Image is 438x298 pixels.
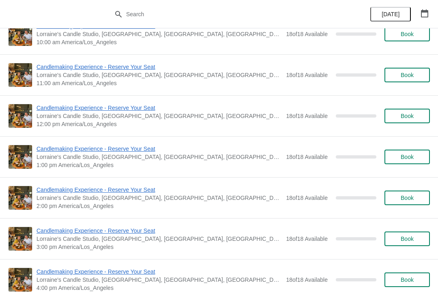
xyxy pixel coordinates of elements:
[384,68,430,82] button: Book
[36,227,282,235] span: Candlemaking Experience - Reserve Your Seat
[401,195,414,201] span: Book
[36,145,282,153] span: Candlemaking Experience - Reserve Your Seat
[401,236,414,242] span: Book
[36,79,282,87] span: 11:00 am America/Los_Angeles
[401,31,414,37] span: Book
[286,236,328,242] span: 18 of 18 Available
[384,232,430,246] button: Book
[9,104,32,128] img: Candlemaking Experience - Reserve Your Seat | Lorraine's Candle Studio, Market Street, Pacific Be...
[9,268,32,292] img: Candlemaking Experience - Reserve Your Seat | Lorraine's Candle Studio, Market Street, Pacific Be...
[36,284,282,292] span: 4:00 pm America/Los_Angeles
[36,186,282,194] span: Candlemaking Experience - Reserve Your Seat
[126,7,328,21] input: Search
[36,112,282,120] span: Lorraine's Candle Studio, [GEOGRAPHIC_DATA], [GEOGRAPHIC_DATA], [GEOGRAPHIC_DATA], [GEOGRAPHIC_DATA]
[9,227,32,251] img: Candlemaking Experience - Reserve Your Seat | Lorraine's Candle Studio, Market Street, Pacific Be...
[36,38,282,46] span: 10:00 am America/Los_Angeles
[384,272,430,287] button: Book
[9,186,32,210] img: Candlemaking Experience - Reserve Your Seat | Lorraine's Candle Studio, Market Street, Pacific Be...
[36,71,282,79] span: Lorraine's Candle Studio, [GEOGRAPHIC_DATA], [GEOGRAPHIC_DATA], [GEOGRAPHIC_DATA], [GEOGRAPHIC_DATA]
[382,11,399,17] span: [DATE]
[384,150,430,164] button: Book
[384,191,430,205] button: Book
[286,113,328,119] span: 18 of 18 Available
[384,109,430,123] button: Book
[36,243,282,251] span: 3:00 pm America/Los_Angeles
[401,113,414,119] span: Book
[36,161,282,169] span: 1:00 pm America/Los_Angeles
[9,63,32,87] img: Candlemaking Experience - Reserve Your Seat | Lorraine's Candle Studio, Market Street, Pacific Be...
[286,72,328,78] span: 18 of 18 Available
[286,154,328,160] span: 18 of 18 Available
[401,72,414,78] span: Book
[36,104,282,112] span: Candlemaking Experience - Reserve Your Seat
[384,27,430,41] button: Book
[36,194,282,202] span: Lorraine's Candle Studio, [GEOGRAPHIC_DATA], [GEOGRAPHIC_DATA], [GEOGRAPHIC_DATA], [GEOGRAPHIC_DATA]
[9,22,32,46] img: Candlemaking Experience - Reserve Your Seat | Lorraine's Candle Studio, Market Street, Pacific Be...
[401,277,414,283] span: Book
[370,7,411,21] button: [DATE]
[9,145,32,169] img: Candlemaking Experience - Reserve Your Seat | Lorraine's Candle Studio, Market Street, Pacific Be...
[36,276,282,284] span: Lorraine's Candle Studio, [GEOGRAPHIC_DATA], [GEOGRAPHIC_DATA], [GEOGRAPHIC_DATA], [GEOGRAPHIC_DATA]
[36,268,282,276] span: Candlemaking Experience - Reserve Your Seat
[36,153,282,161] span: Lorraine's Candle Studio, [GEOGRAPHIC_DATA], [GEOGRAPHIC_DATA], [GEOGRAPHIC_DATA], [GEOGRAPHIC_DATA]
[36,30,282,38] span: Lorraine's Candle Studio, [GEOGRAPHIC_DATA], [GEOGRAPHIC_DATA], [GEOGRAPHIC_DATA], [GEOGRAPHIC_DATA]
[36,202,282,210] span: 2:00 pm America/Los_Angeles
[286,31,328,37] span: 18 of 18 Available
[286,195,328,201] span: 18 of 18 Available
[401,154,414,160] span: Book
[36,235,282,243] span: Lorraine's Candle Studio, [GEOGRAPHIC_DATA], [GEOGRAPHIC_DATA], [GEOGRAPHIC_DATA], [GEOGRAPHIC_DATA]
[36,63,282,71] span: Candlemaking Experience - Reserve Your Seat
[36,120,282,128] span: 12:00 pm America/Los_Angeles
[286,277,328,283] span: 18 of 18 Available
